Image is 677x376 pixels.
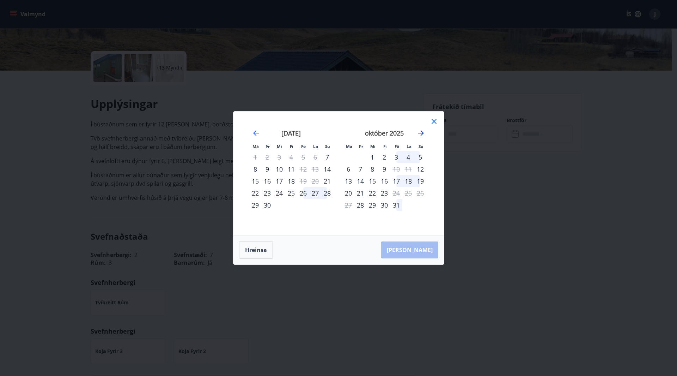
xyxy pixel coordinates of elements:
div: 30 [378,199,390,211]
td: Not available. laugardagur, 11. október 2025 [402,163,414,175]
div: Aðeins útritun í boði [390,163,402,175]
td: Choose mánudagur, 15. september 2025 as your check-in date. It’s available. [249,175,261,187]
td: Not available. fimmtudagur, 4. september 2025 [285,151,297,163]
small: Má [346,144,352,149]
td: Choose fimmtudagur, 16. október 2025 as your check-in date. It’s available. [378,175,390,187]
small: Su [419,144,423,149]
td: Choose sunnudagur, 28. september 2025 as your check-in date. It’s available. [321,187,333,199]
div: 16 [378,175,390,187]
td: Choose föstudagur, 3. október 2025 as your check-in date. It’s available. [390,151,402,163]
td: Not available. laugardagur, 6. september 2025 [309,151,321,163]
td: Choose sunnudagur, 5. október 2025 as your check-in date. It’s available. [414,151,426,163]
td: Not available. laugardagur, 25. október 2025 [402,187,414,199]
td: Choose þriðjudagur, 9. september 2025 as your check-in date. It’s available. [261,163,273,175]
td: Choose þriðjudagur, 23. september 2025 as your check-in date. It’s available. [261,187,273,199]
div: 8 [366,163,378,175]
td: Choose miðvikudagur, 17. september 2025 as your check-in date. It’s available. [273,175,285,187]
div: 15 [249,175,261,187]
small: Su [325,144,330,149]
div: Calendar [242,120,435,227]
div: 19 [414,175,426,187]
div: 11 [285,163,297,175]
td: Choose sunnudagur, 19. október 2025 as your check-in date. It’s available. [414,175,426,187]
div: Move forward to switch to the next month. [417,129,425,137]
td: Not available. sunnudagur, 26. október 2025 [414,187,426,199]
td: Choose fimmtudagur, 9. október 2025 as your check-in date. It’s available. [378,163,390,175]
td: Choose mánudagur, 29. september 2025 as your check-in date. It’s available. [249,199,261,211]
td: Not available. laugardagur, 20. september 2025 [309,175,321,187]
td: Choose þriðjudagur, 7. október 2025 as your check-in date. It’s available. [354,163,366,175]
td: Choose laugardagur, 18. október 2025 as your check-in date. It’s available. [402,175,414,187]
td: Choose mánudagur, 22. september 2025 as your check-in date. It’s available. [249,187,261,199]
div: 18 [285,175,297,187]
td: Choose föstudagur, 31. október 2025 as your check-in date. It’s available. [390,199,402,211]
td: Choose miðvikudagur, 1. október 2025 as your check-in date. It’s available. [366,151,378,163]
td: Choose fimmtudagur, 23. október 2025 as your check-in date. It’s available. [378,187,390,199]
td: Not available. þriðjudagur, 2. september 2025 [261,151,273,163]
div: 21 [354,187,366,199]
div: 18 [402,175,414,187]
td: Choose þriðjudagur, 21. október 2025 as your check-in date. It’s available. [354,187,366,199]
strong: [DATE] [281,129,301,137]
td: Choose miðvikudagur, 29. október 2025 as your check-in date. It’s available. [366,199,378,211]
div: 10 [273,163,285,175]
div: 31 [390,199,402,211]
div: 5 [414,151,426,163]
div: Aðeins útritun í boði [297,163,309,175]
td: Choose mánudagur, 6. október 2025 as your check-in date. It’s available. [342,163,354,175]
div: 8 [249,163,261,175]
td: Choose miðvikudagur, 15. október 2025 as your check-in date. It’s available. [366,175,378,187]
td: Choose laugardagur, 27. september 2025 as your check-in date. It’s available. [309,187,321,199]
td: Choose sunnudagur, 7. september 2025 as your check-in date. It’s available. [321,151,333,163]
div: 1 [366,151,378,163]
td: Choose sunnudagur, 12. október 2025 as your check-in date. It’s available. [414,163,426,175]
div: 25 [285,187,297,199]
div: Aðeins útritun í boði [297,175,309,187]
div: 24 [273,187,285,199]
div: 7 [354,163,366,175]
td: Not available. föstudagur, 10. október 2025 [390,163,402,175]
div: Aðeins innritun í boði [354,199,366,211]
td: Choose fimmtudagur, 11. september 2025 as your check-in date. It’s available. [285,163,297,175]
td: Choose þriðjudagur, 16. september 2025 as your check-in date. It’s available. [261,175,273,187]
td: Choose miðvikudagur, 10. september 2025 as your check-in date. It’s available. [273,163,285,175]
div: 15 [366,175,378,187]
div: 2 [378,151,390,163]
td: Choose fimmtudagur, 25. september 2025 as your check-in date. It’s available. [285,187,297,199]
small: Má [252,144,259,149]
div: Aðeins innritun í boði [321,163,333,175]
td: Choose miðvikudagur, 24. september 2025 as your check-in date. It’s available. [273,187,285,199]
td: Not available. mánudagur, 27. október 2025 [342,199,354,211]
small: Fö [301,144,306,149]
small: Fö [395,144,399,149]
td: Choose þriðjudagur, 14. október 2025 as your check-in date. It’s available. [354,175,366,187]
td: Not available. föstudagur, 12. september 2025 [297,163,309,175]
div: 27 [309,187,321,199]
div: Aðeins innritun í boði [321,175,333,187]
small: Þr [266,144,270,149]
div: 20 [342,187,354,199]
small: Mi [370,144,376,149]
div: 30 [261,199,273,211]
small: Fi [290,144,293,149]
small: La [407,144,411,149]
td: Choose fimmtudagur, 30. október 2025 as your check-in date. It’s available. [378,199,390,211]
button: Hreinsa [239,241,273,259]
div: 29 [249,199,261,211]
div: 22 [249,187,261,199]
td: Choose miðvikudagur, 8. október 2025 as your check-in date. It’s available. [366,163,378,175]
div: 14 [354,175,366,187]
div: 23 [261,187,273,199]
small: Mi [277,144,282,149]
td: Choose sunnudagur, 21. september 2025 as your check-in date. It’s available. [321,175,333,187]
td: Choose fimmtudagur, 2. október 2025 as your check-in date. It’s available. [378,151,390,163]
div: 26 [297,187,309,199]
div: Aðeins innritun í boði [321,151,333,163]
div: 6 [342,163,354,175]
div: Aðeins útritun í boði [390,187,402,199]
td: Not available. laugardagur, 13. september 2025 [309,163,321,175]
td: Choose sunnudagur, 14. september 2025 as your check-in date. It’s available. [321,163,333,175]
div: 23 [378,187,390,199]
div: 9 [261,163,273,175]
div: Move backward to switch to the previous month. [252,129,260,137]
